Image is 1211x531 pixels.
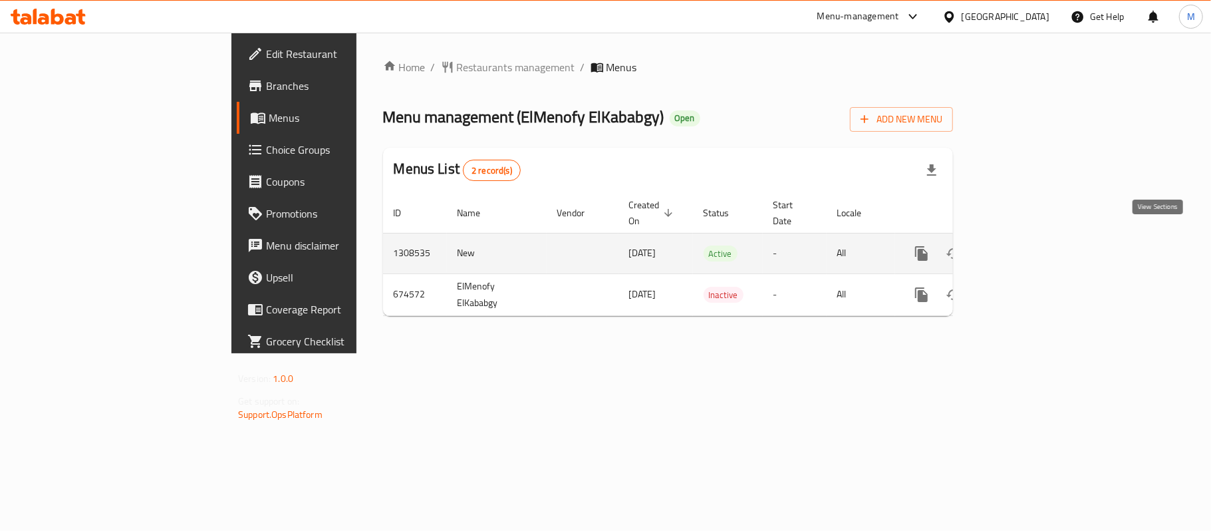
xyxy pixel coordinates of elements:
span: Restaurants management [457,59,575,75]
span: Name [458,205,498,221]
th: Actions [895,193,1044,234]
div: Open [670,110,700,126]
span: Choice Groups [266,142,423,158]
span: 2 record(s) [464,164,520,177]
span: Created On [629,197,677,229]
span: Get support on: [238,393,299,410]
a: Upsell [237,262,434,293]
td: All [827,233,895,273]
a: Restaurants management [441,59,575,75]
a: Grocery Checklist [237,325,434,357]
span: Edit Restaurant [266,46,423,62]
span: Status [704,205,747,221]
span: Menus [269,110,423,126]
a: Menu disclaimer [237,230,434,262]
div: Menu-management [817,9,899,25]
span: Branches [266,78,423,94]
a: Promotions [237,198,434,230]
span: [DATE] [629,244,656,262]
td: - [763,233,827,273]
span: Add New Menu [861,111,942,128]
li: / [581,59,585,75]
span: Grocery Checklist [266,333,423,349]
span: M [1187,9,1195,24]
a: Edit Restaurant [237,38,434,70]
a: Coverage Report [237,293,434,325]
button: Change Status [938,238,970,269]
nav: breadcrumb [383,59,953,75]
td: New [447,233,547,273]
span: Inactive [704,287,743,303]
button: more [906,279,938,311]
span: Upsell [266,269,423,285]
div: Export file [916,154,948,186]
span: Promotions [266,206,423,222]
a: Coupons [237,166,434,198]
div: Total records count [463,160,521,181]
td: All [827,273,895,315]
button: Add New Menu [850,107,953,132]
table: enhanced table [383,193,1044,316]
a: Menus [237,102,434,134]
span: Locale [837,205,879,221]
span: ID [394,205,419,221]
h2: Menus List [394,159,521,181]
div: Active [704,246,738,262]
span: Open [670,112,700,124]
span: Version: [238,370,271,387]
a: Choice Groups [237,134,434,166]
td: ElMenofy ElKababgy [447,273,547,315]
span: Start Date [773,197,811,229]
span: Active [704,246,738,262]
a: Branches [237,70,434,102]
span: [DATE] [629,285,656,303]
button: more [906,238,938,269]
td: - [763,273,827,315]
span: Menu disclaimer [266,238,423,254]
a: Support.OpsPlatform [238,406,323,423]
span: 1.0.0 [273,370,293,387]
span: Vendor [557,205,603,221]
span: Coupons [266,174,423,190]
span: Menu management ( ElMenofy ElKababgy ) [383,102,664,132]
span: Coverage Report [266,301,423,317]
span: Menus [606,59,637,75]
div: [GEOGRAPHIC_DATA] [962,9,1049,24]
